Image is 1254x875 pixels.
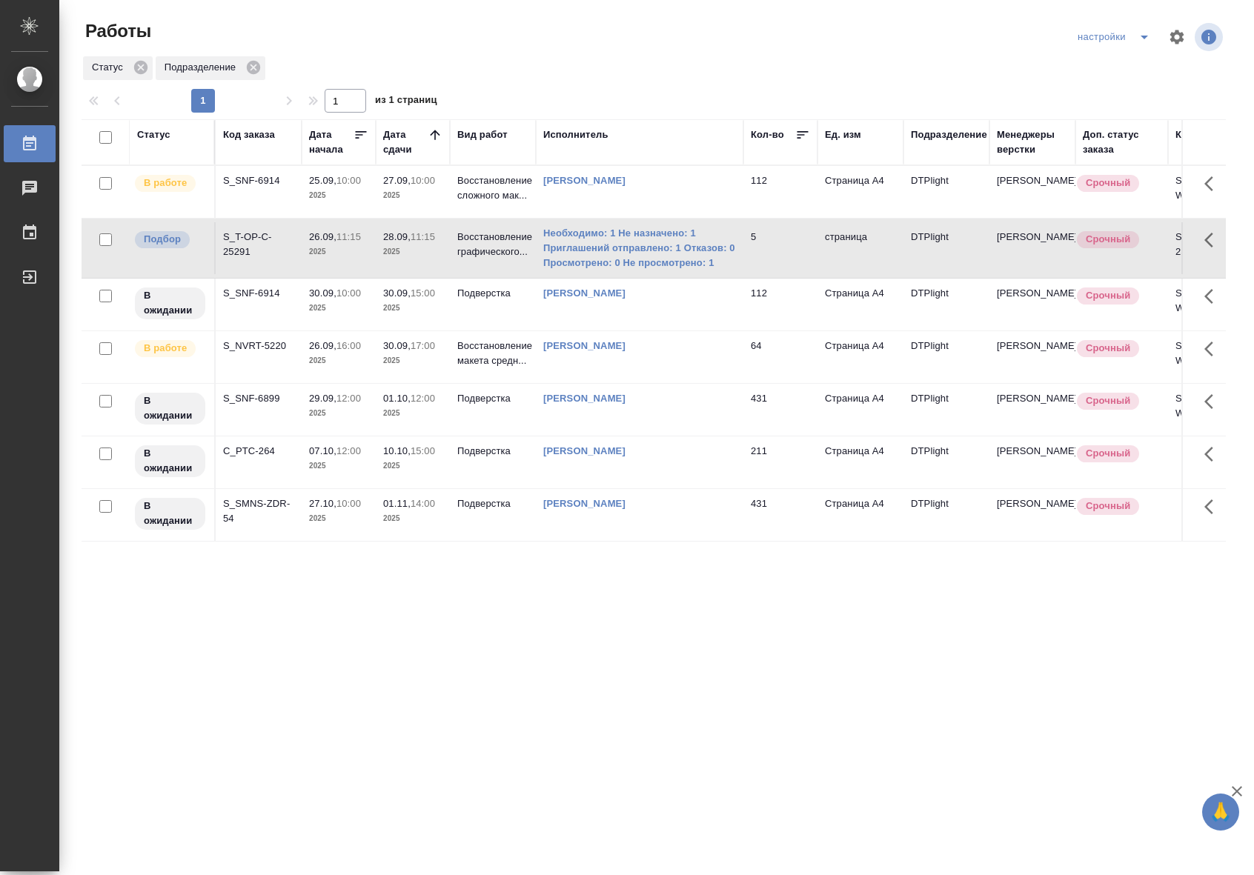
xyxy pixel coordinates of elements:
p: 2025 [309,301,368,316]
p: Срочный [1086,446,1130,461]
p: 2025 [383,188,442,203]
td: 112 [743,166,817,218]
button: Здесь прячутся важные кнопки [1195,436,1231,472]
td: 431 [743,489,817,541]
p: 14:00 [411,498,435,509]
p: 2025 [309,244,368,259]
td: DTPlight [903,166,989,218]
button: 🙏 [1202,794,1239,831]
button: Здесь прячутся важные кнопки [1195,331,1231,367]
p: 27.10, [309,498,336,509]
p: В работе [144,341,187,356]
p: 12:00 [336,445,361,456]
p: 2025 [383,353,442,368]
div: S_SMNS-ZDR-54 [223,496,294,526]
td: DTPlight [903,436,989,488]
p: 2025 [309,406,368,421]
p: Восстановление макета средн... [457,339,528,368]
p: В ожидании [144,288,196,318]
span: Работы [82,19,151,43]
p: 30.09, [383,287,411,299]
td: S_SNF-6914-WK-010 [1168,166,1254,218]
p: 25.09, [309,175,336,186]
p: 15:00 [411,445,435,456]
p: 10:00 [336,175,361,186]
p: Подверстка [457,496,528,511]
p: 30.09, [309,287,336,299]
p: 2025 [383,459,442,473]
td: 431 [743,384,817,436]
td: Страница А4 [817,436,903,488]
div: Исполнитель назначен, приступать к работе пока рано [133,286,207,321]
p: 07.10, [309,445,336,456]
a: [PERSON_NAME] [543,175,626,186]
p: В ожидании [144,393,196,423]
a: [PERSON_NAME] [543,498,626,509]
span: Посмотреть информацию [1195,23,1226,51]
p: 28.09, [383,231,411,242]
td: DTPlight [903,279,989,330]
div: S_SNF-6914 [223,286,294,301]
td: 211 [743,436,817,488]
div: Код заказа [223,127,275,142]
button: Здесь прячутся важные кнопки [1195,279,1231,314]
div: Статус [83,56,153,80]
div: Менеджеры верстки [997,127,1068,157]
div: Можно подбирать исполнителей [133,230,207,250]
td: DTPlight [903,384,989,436]
p: [PERSON_NAME] [997,173,1068,188]
div: Вид работ [457,127,508,142]
td: Страница А4 [817,331,903,383]
button: Здесь прячутся важные кнопки [1195,384,1231,419]
p: 11:15 [411,231,435,242]
p: 10:00 [336,287,361,299]
p: 01.11, [383,498,411,509]
td: S_SNF-6899-WK-015 [1168,384,1254,436]
p: [PERSON_NAME] [997,496,1068,511]
td: 64 [743,331,817,383]
p: В ожидании [144,499,196,528]
button: Здесь прячутся важные кнопки [1195,166,1231,202]
div: C_PTC-264 [223,444,294,459]
div: Исполнитель назначен, приступать к работе пока рано [133,444,207,479]
p: Срочный [1086,341,1130,356]
span: 🙏 [1208,796,1233,828]
div: Дата начала [309,127,354,157]
p: Подверстка [457,391,528,406]
p: 10.10, [383,445,411,456]
a: [PERSON_NAME] [543,393,626,404]
p: 2025 [383,511,442,526]
p: Подразделение [165,60,241,75]
a: [PERSON_NAME] [543,287,626,299]
p: 10:00 [411,175,435,186]
div: Ед. изм [825,127,861,142]
p: Срочный [1086,499,1130,513]
td: Страница А4 [817,279,903,330]
div: Исполнитель выполняет работу [133,339,207,359]
td: Страница А4 [817,384,903,436]
div: Доп. статус заказа [1083,127,1161,157]
button: Здесь прячутся важные кнопки [1195,489,1231,525]
div: Код работы [1175,127,1233,142]
p: 2025 [309,511,368,526]
p: Подбор [144,232,181,247]
div: S_SNF-6914 [223,173,294,188]
p: 17:00 [411,340,435,351]
p: 15:00 [411,287,435,299]
td: S_T-OP-C-25291-WK-011 [1168,222,1254,274]
p: 26.09, [309,340,336,351]
p: 16:00 [336,340,361,351]
p: Восстановление сложного мак... [457,173,528,203]
p: 30.09, [383,340,411,351]
div: Исполнитель назначен, приступать к работе пока рано [133,391,207,426]
div: S_T-OP-C-25291 [223,230,294,259]
p: 2025 [383,301,442,316]
td: Страница А4 [817,489,903,541]
p: Срочный [1086,288,1130,303]
div: Исполнитель [543,127,608,142]
div: Подразделение [911,127,987,142]
td: страница [817,222,903,274]
td: S_SNF-6914-WK-008 [1168,279,1254,330]
p: В ожидании [144,446,196,476]
p: В работе [144,176,187,190]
